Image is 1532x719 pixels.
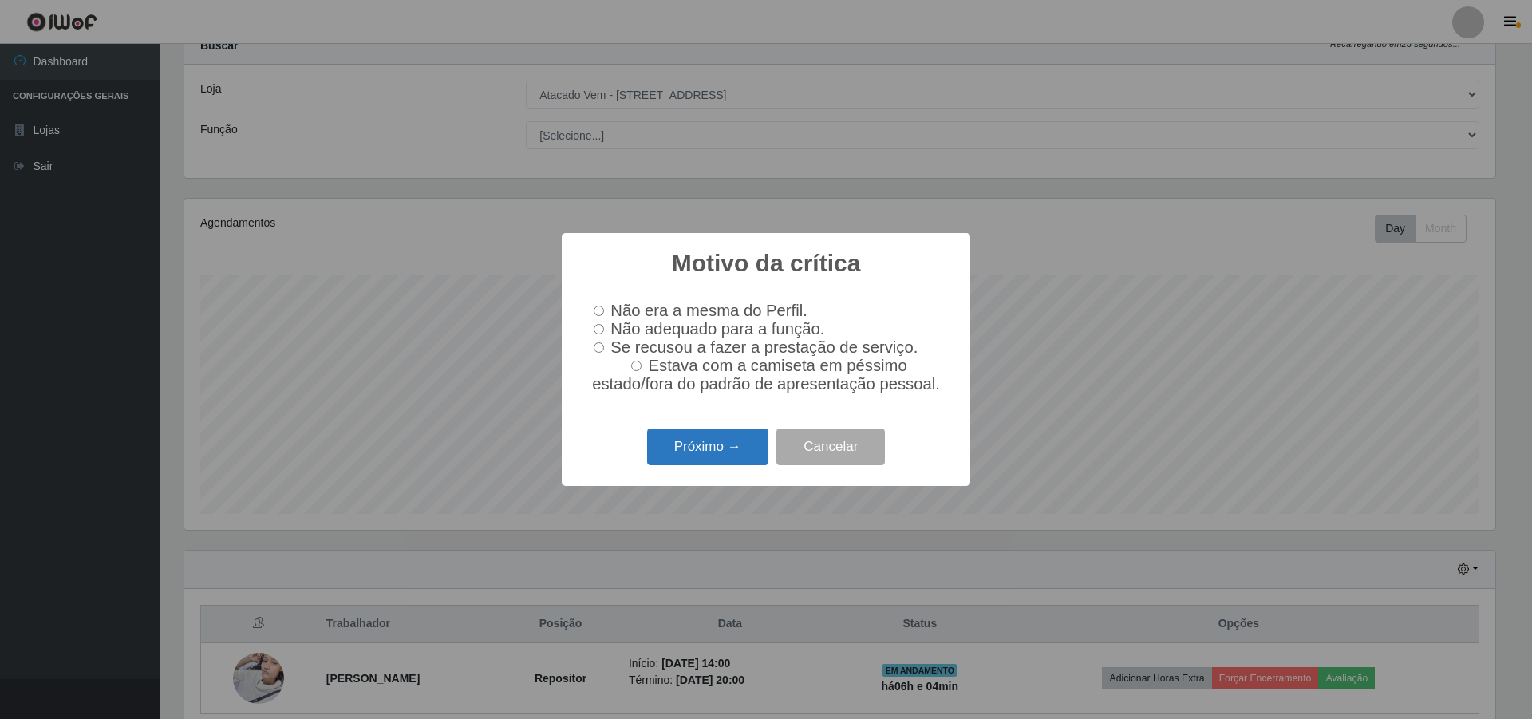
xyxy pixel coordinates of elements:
span: Se recusou a fazer a prestação de serviço. [610,338,918,356]
input: Não adequado para a função. [594,324,604,334]
span: Estava com a camiseta em péssimo estado/fora do padrão de apresentação pessoal. [592,357,940,393]
input: Estava com a camiseta em péssimo estado/fora do padrão de apresentação pessoal. [631,361,642,371]
button: Cancelar [776,429,885,466]
button: Próximo → [647,429,768,466]
input: Se recusou a fazer a prestação de serviço. [594,342,604,353]
span: Não era a mesma do Perfil. [610,302,807,319]
h2: Motivo da crítica [672,249,861,278]
span: Não adequado para a função. [610,320,824,338]
input: Não era a mesma do Perfil. [594,306,604,316]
